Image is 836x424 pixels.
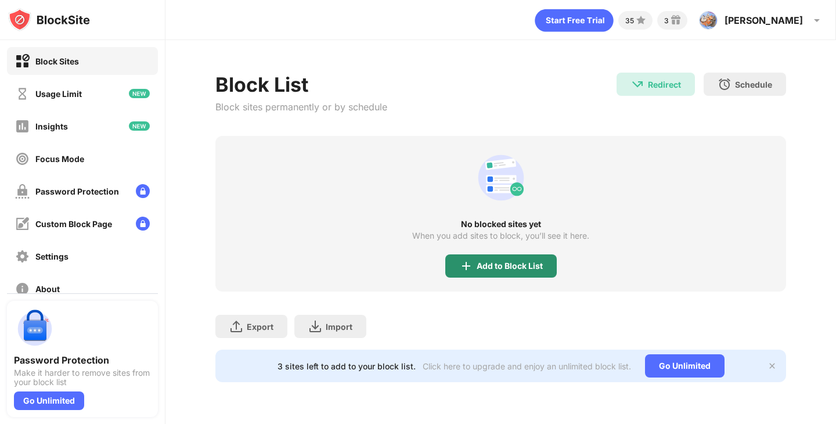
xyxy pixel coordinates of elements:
[215,101,387,113] div: Block sites permanently or by schedule
[35,154,84,164] div: Focus Mode
[136,217,150,231] img: lock-menu.svg
[15,54,30,69] img: block-on.svg
[664,16,669,25] div: 3
[35,89,82,99] div: Usage Limit
[35,56,79,66] div: Block Sites
[35,186,119,196] div: Password Protection
[215,220,785,229] div: No blocked sites yet
[35,219,112,229] div: Custom Block Page
[15,119,30,134] img: insights-off.svg
[35,121,68,131] div: Insights
[129,121,150,131] img: new-icon.svg
[129,89,150,98] img: new-icon.svg
[278,361,416,371] div: 3 sites left to add to your block list.
[473,150,529,206] div: animation
[14,308,56,350] img: push-password-protection.svg
[15,217,30,231] img: customize-block-page-off.svg
[735,80,772,89] div: Schedule
[15,152,30,166] img: focus-off.svg
[15,249,30,264] img: settings-off.svg
[423,361,631,371] div: Click here to upgrade and enjoy an unlimited block list.
[14,354,151,366] div: Password Protection
[35,251,69,261] div: Settings
[15,282,30,296] img: about-off.svg
[767,361,777,371] img: x-button.svg
[14,391,84,410] div: Go Unlimited
[15,87,30,101] img: time-usage-off.svg
[215,73,387,96] div: Block List
[477,261,543,271] div: Add to Block List
[136,184,150,198] img: lock-menu.svg
[412,231,589,240] div: When you add sites to block, you’ll see it here.
[247,322,273,332] div: Export
[648,80,681,89] div: Redirect
[14,368,151,387] div: Make it harder to remove sites from your block list
[669,13,683,27] img: reward-small.svg
[15,184,30,199] img: password-protection-off.svg
[725,15,803,26] div: [PERSON_NAME]
[699,11,718,30] img: ACg8ocKUcSA-sdT2Yxe4JmSsDQr0aXGNoxk4WxVl3L1t6O6g2bo=s96-c
[8,8,90,31] img: logo-blocksite.svg
[634,13,648,27] img: points-small.svg
[535,9,614,32] div: animation
[625,16,634,25] div: 35
[35,284,60,294] div: About
[645,354,725,378] div: Go Unlimited
[326,322,352,332] div: Import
